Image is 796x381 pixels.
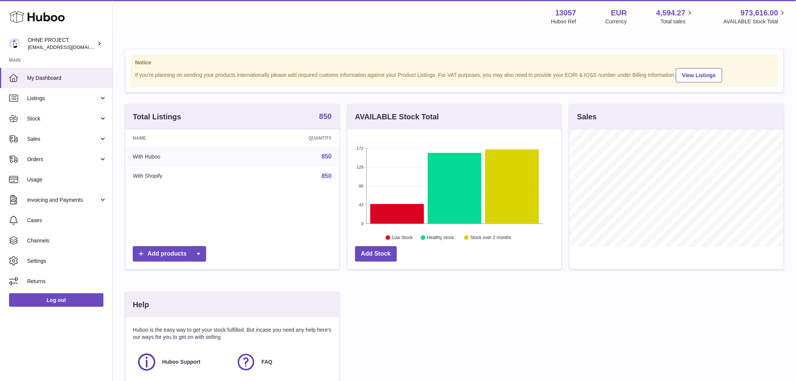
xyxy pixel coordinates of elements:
[470,235,511,241] text: Stock over 2 months
[322,153,332,160] a: 850
[27,258,107,265] span: Settings
[611,8,627,18] strong: EUR
[125,166,241,186] td: With Shopify
[676,68,722,82] a: View Listings
[551,18,576,25] div: Huboo Ref
[133,326,332,341] p: Huboo is the easy way to get your stock fulfilled. But incase you need any help here's our ways f...
[28,37,96,51] div: OHNE PROJECT
[606,18,627,25] div: Currency
[236,352,328,372] a: FAQ
[577,112,597,122] h3: Sales
[656,8,694,25] a: 4,594.27 Total sales
[261,358,272,366] span: FAQ
[9,38,20,49] img: internalAdmin-13057@internal.huboo.com
[357,146,363,151] text: 172
[27,95,99,102] span: Listings
[125,130,241,147] th: Name
[28,44,111,50] span: [EMAIL_ADDRESS][DOMAIN_NAME]
[27,217,107,224] span: Cases
[723,18,787,25] span: AVAILABLE Stock Total
[359,203,363,207] text: 43
[27,197,99,204] span: Invoicing and Payments
[656,8,686,18] span: 4,594.27
[723,8,787,25] a: 973,616.00 AVAILABLE Stock Total
[133,246,206,262] a: Add products
[133,112,181,122] h3: Total Listings
[27,115,99,122] span: Stock
[162,358,201,366] span: Huboo Support
[392,235,413,241] text: Low Stock
[661,18,694,25] span: Total sales
[359,184,363,188] text: 86
[741,8,778,18] span: 973,616.00
[27,75,107,82] span: My Dashboard
[322,173,332,179] a: 850
[319,113,331,120] strong: 850
[427,235,454,241] text: Healthy stock
[361,221,363,226] text: 0
[135,67,774,82] div: If you're planning on sending your products internationally please add required customs informati...
[133,300,149,310] h3: Help
[355,112,439,122] h3: AVAILABLE Stock Total
[9,293,103,307] a: Log out
[27,278,107,285] span: Returns
[125,147,241,166] td: With Huboo
[27,136,99,143] span: Sales
[27,176,107,183] span: Usage
[555,8,576,18] strong: 13057
[27,237,107,244] span: Channels
[135,59,774,66] strong: Notice
[319,113,331,122] a: 850
[355,246,397,262] a: Add Stock
[137,352,228,372] a: Huboo Support
[241,130,339,147] th: Quantity
[27,156,99,163] span: Orders
[357,165,363,169] text: 129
